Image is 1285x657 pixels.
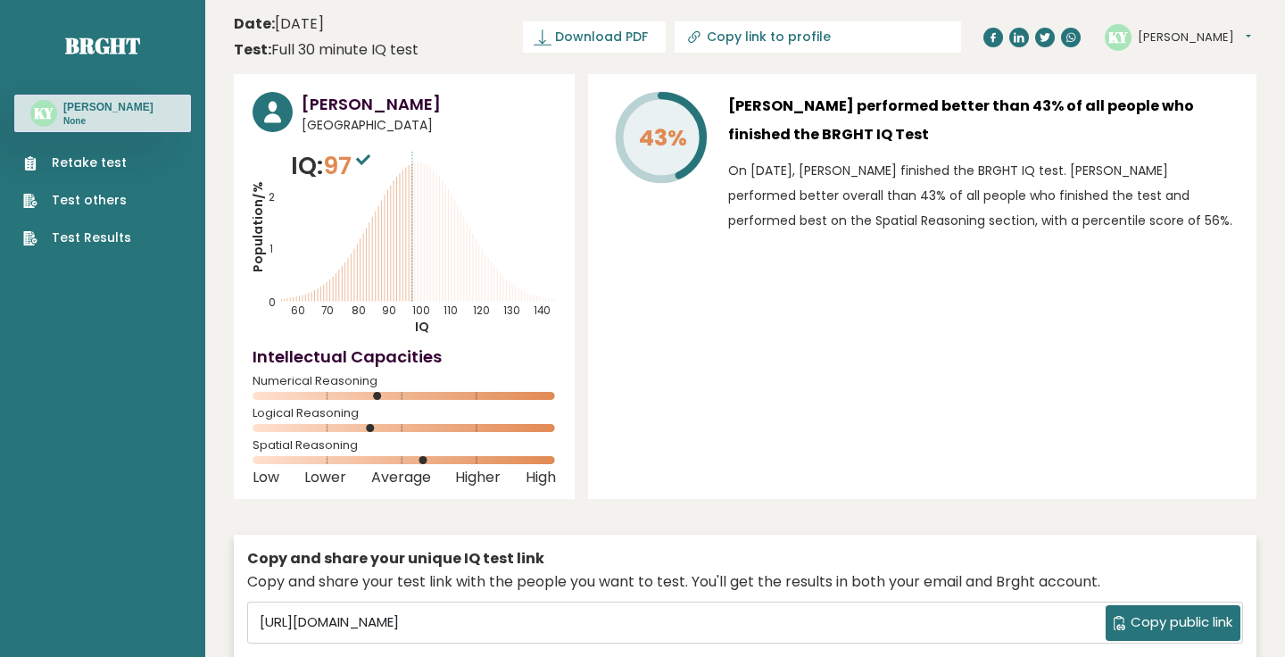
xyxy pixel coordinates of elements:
tspan: 1 [269,242,273,256]
tspan: 110 [444,304,458,318]
p: None [63,115,153,128]
tspan: 43% [639,122,687,154]
span: Low [253,474,279,481]
h3: [PERSON_NAME] performed better than 43% of all people who finished the BRGHT IQ Test [728,92,1238,149]
tspan: 100 [412,304,430,318]
tspan: 140 [534,304,551,318]
b: Test: [234,39,271,60]
h3: [PERSON_NAME] [63,100,153,114]
span: Download PDF [555,28,648,46]
span: Numerical Reasoning [253,378,556,385]
tspan: 80 [352,304,366,318]
tspan: 90 [382,304,396,318]
span: Copy public link [1131,612,1232,633]
a: Test others [23,191,131,210]
time: [DATE] [234,13,324,35]
span: Average [371,474,431,481]
text: KY [34,103,54,123]
tspan: 2 [269,190,275,204]
h3: [PERSON_NAME] [302,92,556,116]
span: Lower [304,474,346,481]
tspan: 0 [269,295,276,310]
p: IQ: [291,148,375,184]
div: Copy and share your unique IQ test link [247,548,1243,570]
span: [GEOGRAPHIC_DATA] [302,116,556,135]
tspan: 70 [321,304,334,318]
b: Date: [234,13,275,34]
div: Full 30 minute IQ test [234,39,419,61]
text: KY [1108,26,1129,46]
span: Spatial Reasoning [253,442,556,449]
a: Download PDF [523,21,666,53]
p: On [DATE], [PERSON_NAME] finished the BRGHT IQ test. [PERSON_NAME] performed better overall than ... [728,158,1238,233]
tspan: 120 [473,304,490,318]
h4: Intellectual Capacities [253,345,556,369]
a: Retake test [23,154,131,172]
span: High [526,474,556,481]
span: Higher [455,474,501,481]
tspan: 130 [503,304,520,318]
tspan: 60 [291,304,305,318]
span: 97 [323,149,375,182]
tspan: Population/% [249,181,267,272]
div: Copy and share your test link with the people you want to test. You'll get the results in both yo... [247,571,1243,593]
span: Logical Reasoning [253,410,556,417]
button: Copy public link [1106,605,1240,641]
tspan: IQ [415,318,429,336]
a: Test Results [23,229,131,247]
a: Brght [65,31,140,60]
button: [PERSON_NAME] [1138,29,1251,46]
